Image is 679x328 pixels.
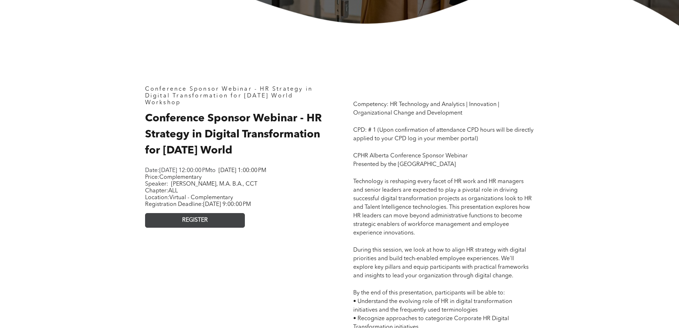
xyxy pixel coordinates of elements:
a: REGISTER [145,213,245,228]
span: Conference Sponsor Webinar - HR Strategy in Digital Transformation for [DATE] World [145,86,313,99]
span: Location: Registration Deadline: [145,195,251,207]
span: Date: to [145,168,216,173]
span: Price: [145,175,202,180]
span: ALL [168,188,178,194]
span: [DATE] 1:00:00 PM [218,168,266,173]
span: [DATE] 12:00:00 PM [159,168,210,173]
span: Chapter: [145,188,178,194]
span: Complementary [159,175,202,180]
span: Workshop [145,100,181,106]
span: [PERSON_NAME], M.A. B.A., CCT [171,181,257,187]
span: REGISTER [182,217,208,224]
span: Virtual - Complementary [169,195,233,201]
span: Speaker: [145,181,168,187]
span: [DATE] 9:00:00 PM [203,202,251,207]
span: Conference Sponsor Webinar - HR Strategy in Digital Transformation for [DATE] World [145,113,322,156]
